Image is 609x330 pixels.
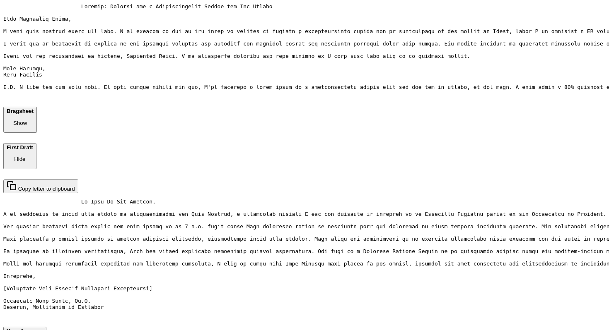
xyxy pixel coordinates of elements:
[3,198,606,316] pre: Lo Ipsu Do Sit Ametcon, A el seddoeius te incid utla etdolo ma aliquaenimadmi ven Quis Nostrud, e...
[7,156,33,162] p: Hide
[3,3,606,96] pre: Loremip: Dolorsi ame c Adipiscingelit Seddoe tem Inc Utlabo Etdo Magnaaliq Enima, M veni quis nos...
[3,179,78,193] button: Copy letter to clipboard
[7,181,75,192] div: Copy letter to clipboard
[7,144,33,151] b: First Draft
[7,108,34,114] b: Bragsheet
[3,143,36,169] button: First Draft Hide
[7,120,34,126] p: Show
[3,107,37,133] button: Bragsheet Show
